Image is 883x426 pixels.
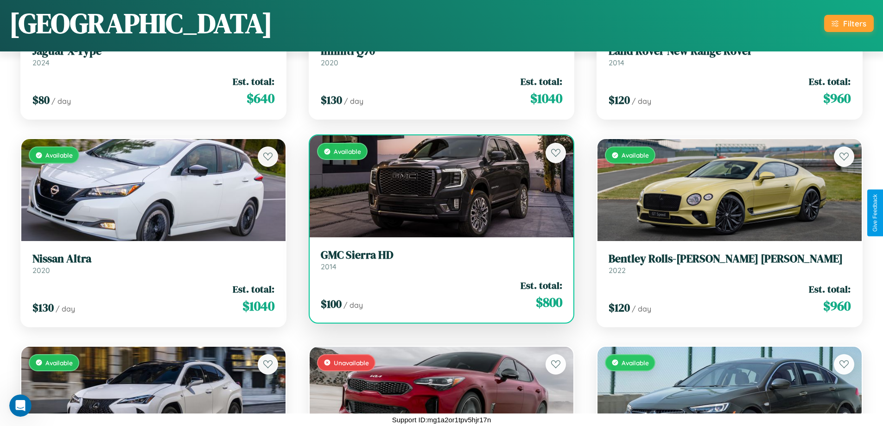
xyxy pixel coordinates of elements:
[233,75,274,88] span: Est. total:
[233,282,274,296] span: Est. total:
[392,413,491,426] p: Support ID: mg1a2or1tpv5hjr17n
[872,194,878,232] div: Give Feedback
[242,297,274,315] span: $ 1040
[321,248,563,262] h3: GMC Sierra HD
[609,252,851,266] h3: Bentley Rolls-[PERSON_NAME] [PERSON_NAME]
[321,296,342,312] span: $ 100
[609,45,851,67] a: Land Rover New Range Rover2014
[521,75,562,88] span: Est. total:
[536,293,562,312] span: $ 800
[321,248,563,271] a: GMC Sierra HD2014
[9,394,32,417] iframe: Intercom live chat
[809,282,851,296] span: Est. total:
[334,147,361,155] span: Available
[247,89,274,108] span: $ 640
[824,15,874,32] button: Filters
[521,279,562,292] span: Est. total:
[321,262,337,271] span: 2014
[321,45,563,67] a: Infiniti Q702020
[609,266,626,275] span: 2022
[45,359,73,367] span: Available
[321,92,342,108] span: $ 130
[56,304,75,313] span: / day
[809,75,851,88] span: Est. total:
[45,151,73,159] span: Available
[843,19,866,28] div: Filters
[321,45,563,58] h3: Infiniti Q70
[32,45,274,67] a: Jaguar X-Type2024
[632,304,651,313] span: / day
[32,58,50,67] span: 2024
[32,92,50,108] span: $ 80
[51,96,71,106] span: / day
[32,45,274,58] h3: Jaguar X-Type
[609,45,851,58] h3: Land Rover New Range Rover
[609,300,630,315] span: $ 120
[609,58,624,67] span: 2014
[632,96,651,106] span: / day
[530,89,562,108] span: $ 1040
[32,266,50,275] span: 2020
[823,89,851,108] span: $ 960
[609,92,630,108] span: $ 120
[343,300,363,310] span: / day
[32,252,274,275] a: Nissan Altra2020
[609,252,851,275] a: Bentley Rolls-[PERSON_NAME] [PERSON_NAME]2022
[344,96,363,106] span: / day
[32,252,274,266] h3: Nissan Altra
[9,4,273,42] h1: [GEOGRAPHIC_DATA]
[622,151,649,159] span: Available
[32,300,54,315] span: $ 130
[622,359,649,367] span: Available
[321,58,338,67] span: 2020
[334,359,369,367] span: Unavailable
[823,297,851,315] span: $ 960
